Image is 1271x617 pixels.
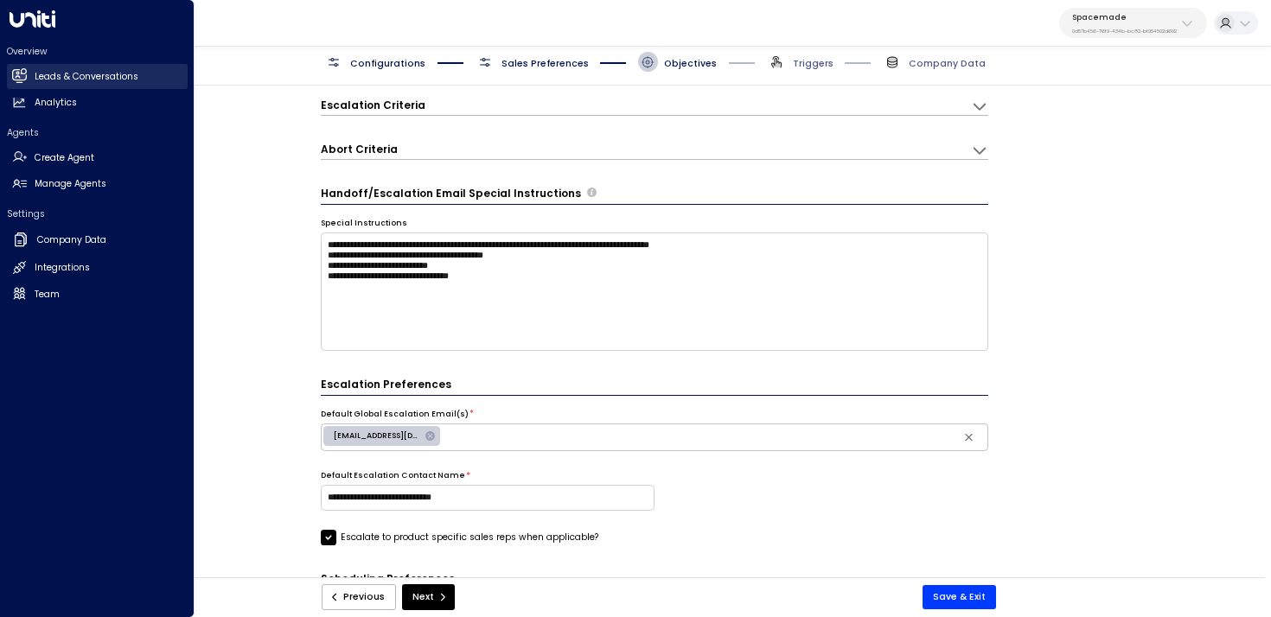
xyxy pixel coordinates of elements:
[35,261,90,275] h2: Integrations
[402,584,455,610] button: Next
[923,585,996,609] button: Save & Exit
[321,98,989,116] div: Escalation CriteriaDefine the scenarios in which the AI agent should escalate the conversation to...
[909,57,986,70] span: Company Data
[958,426,980,448] button: Clear
[321,98,425,112] h3: Escalation Criteria
[37,233,106,247] h2: Company Data
[7,145,188,170] a: Create Agent
[7,45,188,58] h2: Overview
[7,64,188,89] a: Leads & Conversations
[7,172,188,197] a: Manage Agents
[35,96,77,110] h2: Analytics
[7,226,188,254] a: Company Data
[321,218,407,230] label: Special Instructions
[35,151,94,165] h2: Create Agent
[323,426,440,446] div: [EMAIL_ADDRESS][DOMAIN_NAME]
[321,530,598,545] label: Escalate to product specific sales reps when applicable?
[7,207,188,220] h2: Settings
[321,571,989,590] h3: Scheduling Preferences
[321,142,398,156] h3: Abort Criteria
[35,177,106,191] h2: Manage Agents
[7,91,188,116] a: Analytics
[321,409,469,421] label: Default Global Escalation Email(s)
[7,256,188,281] a: Integrations
[587,186,597,201] span: Provide any specific instructions for the content of handoff or escalation emails. These notes gu...
[501,57,589,70] span: Sales Preferences
[321,142,989,160] div: Abort CriteriaDefine the scenarios in which the AI agent should abort or terminate the conversati...
[793,57,833,70] span: Triggers
[35,70,138,84] h2: Leads & Conversations
[7,282,188,307] a: Team
[322,584,396,610] button: Previous
[664,57,717,70] span: Objectives
[7,126,188,139] h2: Agents
[321,377,989,396] h3: Escalation Preferences
[35,288,60,302] h2: Team
[323,430,430,442] span: [EMAIL_ADDRESS][DOMAIN_NAME]
[1059,8,1207,38] button: Spacemade0d57b456-76f9-434b-bc82-bf954502d602
[350,57,425,70] span: Configurations
[321,186,581,201] h3: Handoff/Escalation Email Special Instructions
[321,470,465,482] label: Default Escalation Contact Name
[1072,12,1177,22] p: Spacemade
[1072,28,1177,35] p: 0d57b456-76f9-434b-bc82-bf954502d602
